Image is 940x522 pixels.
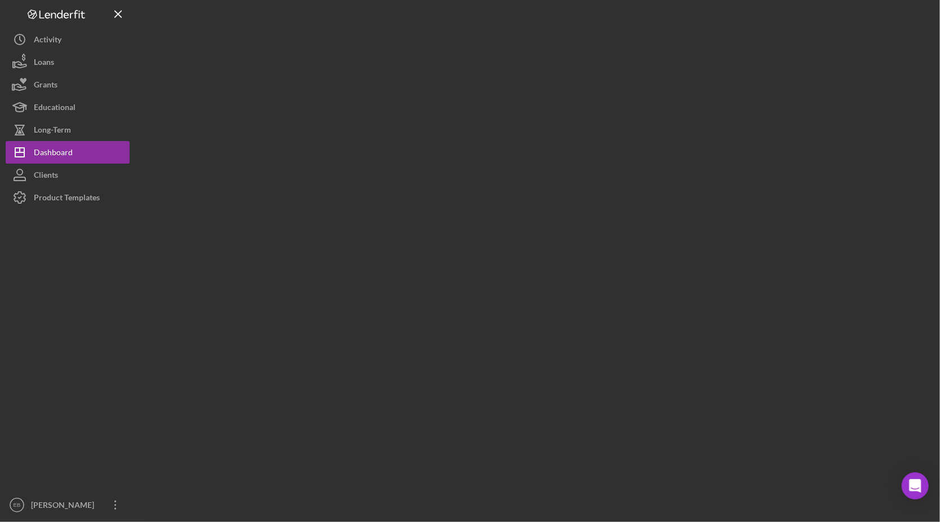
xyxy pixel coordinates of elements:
button: Long-Term [6,119,130,141]
text: EB [14,502,21,508]
div: Long-Term [34,119,71,144]
button: Educational [6,96,130,119]
div: Activity [34,28,61,54]
div: Product Templates [34,186,100,212]
button: Clients [6,164,130,186]
div: Educational [34,96,76,121]
div: [PERSON_NAME] [28,494,101,519]
button: Grants [6,73,130,96]
div: Grants [34,73,57,99]
div: Dashboard [34,141,73,166]
button: Dashboard [6,141,130,164]
div: Clients [34,164,58,189]
button: Loans [6,51,130,73]
button: Product Templates [6,186,130,209]
button: EB[PERSON_NAME] [6,494,130,516]
div: Loans [34,51,54,76]
div: Open Intercom Messenger [902,472,929,499]
button: Activity [6,28,130,51]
